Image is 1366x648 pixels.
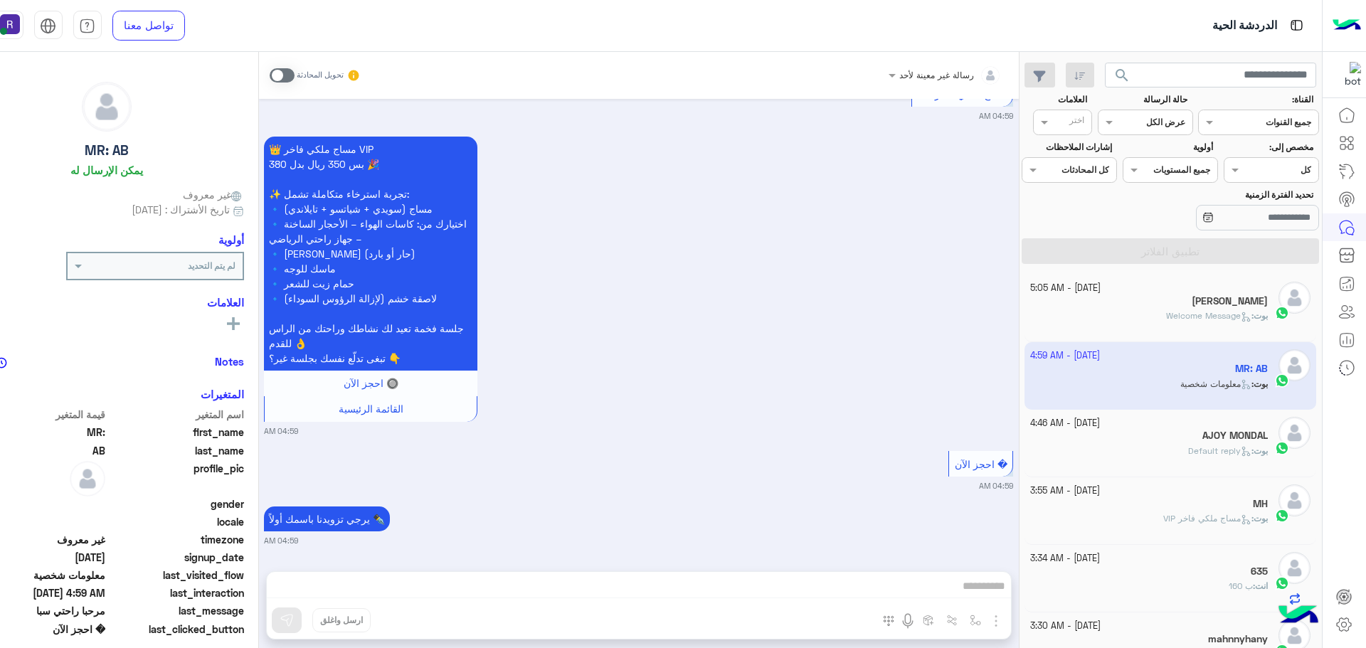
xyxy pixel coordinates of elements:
[1113,67,1131,84] span: search
[1202,430,1268,442] h5: AJOY MONDAL
[108,568,244,583] span: last_visited_flow
[1278,552,1311,584] img: defaultAdmin.png
[108,496,244,511] span: gender
[108,443,244,458] span: last_name
[1254,445,1268,456] span: بوت
[1275,576,1289,590] img: WhatsApp
[132,202,230,217] span: تاريخ الأشتراك : [DATE]
[1166,310,1251,321] span: Welcome Message
[918,88,1007,100] span: مساج ملكي فاخر VIP
[108,461,244,494] span: profile_pic
[1274,591,1323,641] img: hulul-logo.png
[108,550,244,565] span: signup_date
[70,164,143,176] h6: يمكن الإرسال له
[108,425,244,440] span: first_name
[201,388,244,400] h6: المتغيرات
[1253,580,1268,591] b: :
[1188,445,1251,456] span: Default reply
[1099,93,1187,106] label: حالة الرسالة
[108,514,244,529] span: locale
[1225,141,1313,154] label: مخصص إلى:
[1275,509,1289,523] img: WhatsApp
[1251,445,1268,456] b: :
[1229,580,1253,591] span: ب 160
[1253,498,1268,510] h5: MH
[312,608,371,632] button: ارسل واغلق
[83,83,131,131] img: defaultAdmin.png
[1163,513,1251,524] span: مساج ملكي فاخر VIP
[79,18,95,34] img: tab
[1105,63,1140,93] button: search
[1254,513,1268,524] span: بوت
[108,532,244,547] span: timezone
[1022,238,1319,264] button: تطبيق الفلاتر
[1030,484,1100,498] small: [DATE] - 3:55 AM
[1212,16,1277,36] p: الدردشة الحية
[218,233,244,246] h6: أولوية
[1275,441,1289,455] img: WhatsApp
[1254,310,1268,321] span: بوت
[1124,141,1212,154] label: أولوية
[1069,114,1086,130] div: اختر
[183,187,244,202] span: غير معروف
[264,506,390,531] p: 26/9/2025, 4:59 AM
[108,622,244,637] span: last_clicked_button
[979,480,1013,492] small: 04:59 AM
[85,142,129,159] h5: MR: AB
[1030,417,1100,430] small: [DATE] - 4:46 AM
[1024,141,1112,154] label: إشارات الملاحظات
[1200,93,1314,106] label: القناة:
[1275,306,1289,320] img: WhatsApp
[1030,620,1101,633] small: [DATE] - 3:30 AM
[70,461,105,496] img: defaultAdmin.png
[1192,295,1268,307] h5: Ahmed Mokhtar
[108,603,244,618] span: last_message
[1278,484,1311,516] img: defaultAdmin.png
[1278,282,1311,314] img: defaultAdmin.png
[112,11,185,41] a: تواصل معنا
[1024,93,1087,106] label: العلامات
[108,585,244,600] span: last_interaction
[1251,513,1268,524] b: :
[979,110,1013,122] small: 04:59 AM
[1278,417,1311,449] img: defaultAdmin.png
[1251,565,1268,578] h5: 635
[264,425,298,437] small: 04:59 AM
[188,260,235,271] b: لم يتم التحديد
[264,535,298,546] small: 04:59 AM
[1208,633,1268,645] h5: mahnnyhany
[339,403,403,415] span: القائمة الرئيسية
[1333,11,1361,41] img: Logo
[899,70,974,80] span: رسالة غير معينة لأحد
[1030,552,1100,565] small: [DATE] - 3:34 AM
[297,70,344,81] small: تحويل المحادثة
[344,377,398,389] span: 🔘 احجز الآن
[1255,580,1268,591] span: انت
[215,355,244,368] h6: Notes
[1288,16,1306,34] img: tab
[1335,62,1361,87] img: 322853014244696
[1030,282,1101,295] small: [DATE] - 5:05 AM
[264,137,477,371] p: 26/9/2025, 4:59 AM
[108,407,244,422] span: اسم المتغير
[73,11,102,41] a: tab
[1251,310,1268,321] b: :
[955,458,1007,470] span: � احجز الآن
[1124,188,1313,201] label: تحديد الفترة الزمنية
[40,18,56,34] img: tab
